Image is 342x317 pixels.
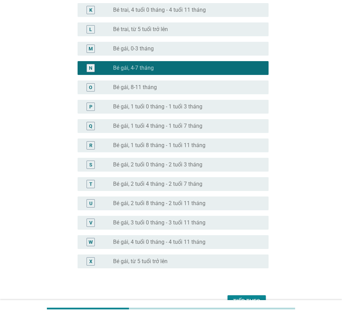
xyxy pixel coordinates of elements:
[89,180,92,188] div: T
[113,45,154,52] label: Bé gái, 0-3 tháng
[89,258,92,265] div: X
[113,239,205,246] label: Bé gái, 4 tuổi 0 tháng - 4 tuổi 11 tháng
[113,65,154,71] label: Bé gái, 4-7 tháng
[113,103,202,110] label: Bé gái, 1 tuổi 0 tháng - 1 tuổi 3 tháng
[228,295,266,308] button: Tiếp theo
[89,84,92,91] div: O
[113,161,202,168] label: Bé gái, 2 tuổi 0 tháng - 2 tuổi 3 tháng
[113,181,202,188] label: Bé gái, 2 tuổi 4 tháng - 2 tuổi 7 tháng
[89,200,92,207] div: U
[89,26,92,33] div: L
[233,297,260,306] div: Tiếp theo
[89,122,92,129] div: Q
[113,200,205,207] label: Bé gái, 2 tuổi 8 tháng - 2 tuổi 11 tháng
[113,26,168,33] label: Bé trai, từ 5 tuổi trở lên
[89,64,92,71] div: N
[113,84,157,91] label: Bé gái, 8-11 tháng
[89,219,92,226] div: V
[113,219,205,226] label: Bé gái, 3 tuổi 0 tháng - 3 tuổi 11 tháng
[113,258,168,265] label: Bé gái, từ 5 tuổi trở lên
[89,142,92,149] div: R
[89,103,92,110] div: P
[89,161,92,168] div: S
[89,45,93,52] div: M
[89,238,93,246] div: W
[89,6,92,13] div: K
[113,7,206,13] label: Bé trai, 4 tuổi 0 tháng - 4 tuổi 11 tháng
[113,142,205,149] label: Bé gái, 1 tuổi 8 tháng - 1 tuổi 11 tháng
[113,123,202,129] label: Bé gái, 1 tuổi 4 tháng - 1 tuổi 7 tháng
